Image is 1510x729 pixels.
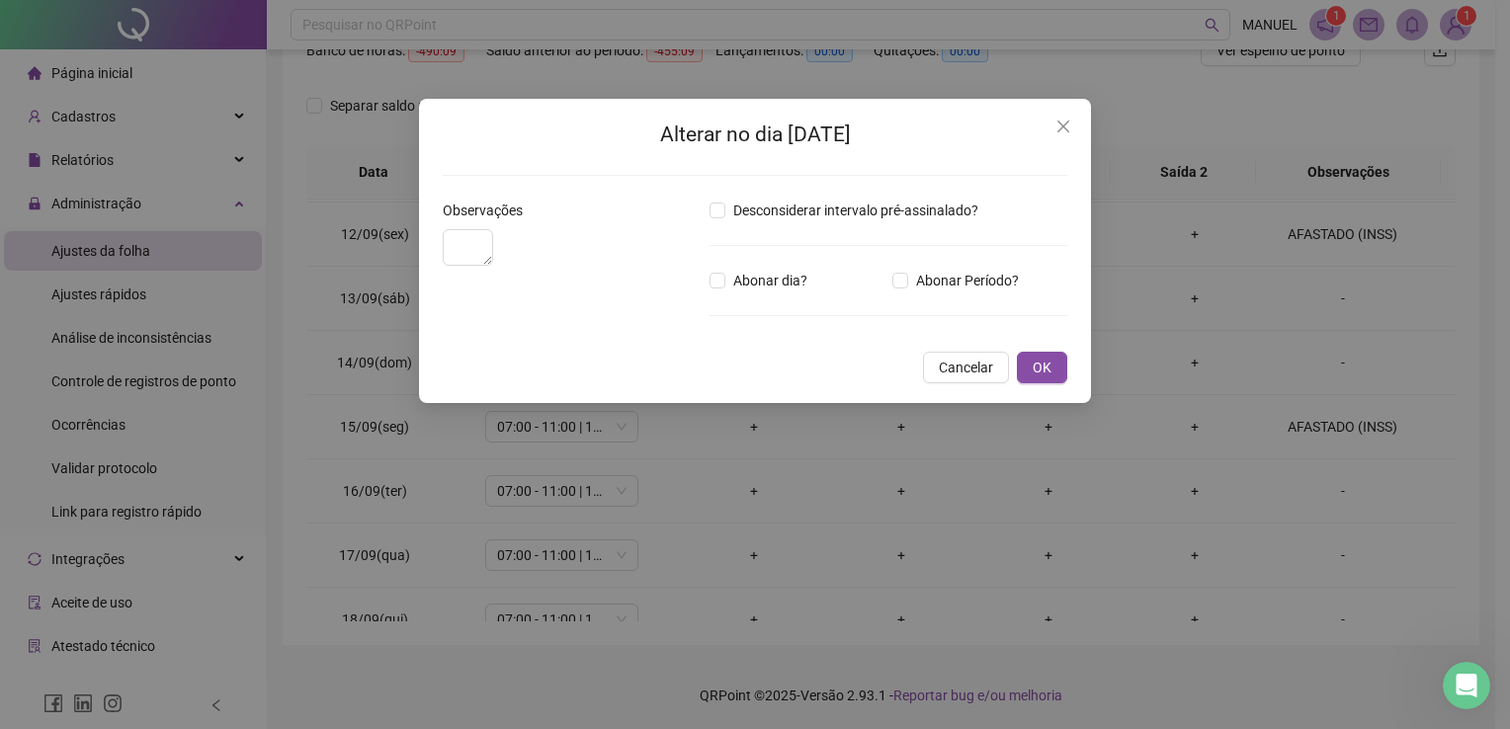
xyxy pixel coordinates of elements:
[725,200,986,221] span: Desconsiderar intervalo pré-assinalado?
[1048,111,1079,142] button: Close
[1017,352,1067,383] button: OK
[1033,357,1051,378] span: OK
[725,270,815,291] span: Abonar dia?
[908,270,1027,291] span: Abonar Período?
[1055,119,1071,134] span: close
[443,200,536,221] label: Observações
[939,357,993,378] span: Cancelar
[923,352,1009,383] button: Cancelar
[443,119,1067,151] h2: Alterar no dia [DATE]
[1443,662,1490,709] iframe: Intercom live chat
